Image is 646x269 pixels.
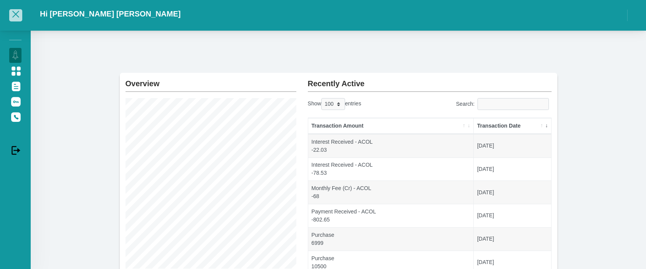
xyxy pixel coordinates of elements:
label: Search: [456,98,552,110]
a: Update Password [9,94,21,108]
th: Transaction Date: activate to sort column ascending [474,118,551,134]
td: [DATE] [474,134,551,157]
td: [DATE] [474,157,551,181]
td: Interest Received - ACOL -22.03 [308,134,474,157]
h2: Overview [126,73,296,88]
li: Manage [9,36,21,43]
a: Dashboard [9,48,21,62]
input: Search: [477,98,549,110]
td: [DATE] [474,204,551,227]
td: [DATE] [474,227,551,251]
a: Documents [9,79,21,93]
a: Contact Us [9,109,21,124]
td: Payment Received - ACOL -802.65 [308,204,474,227]
label: Show entries [308,98,361,110]
a: Logout [9,143,21,157]
td: Purchase 6999 [308,227,474,251]
h2: Recently Active [308,73,552,88]
th: Transaction Amount: activate to sort column ascending [308,118,474,134]
h2: Hi [PERSON_NAME] [PERSON_NAME] [40,9,181,18]
td: Monthly Fee (Cr) - ACOL -68 [308,180,474,204]
td: Interest Received - ACOL -78.53 [308,157,474,181]
a: Manage Account [9,63,21,78]
select: Showentries [321,98,345,110]
td: [DATE] [474,180,551,204]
